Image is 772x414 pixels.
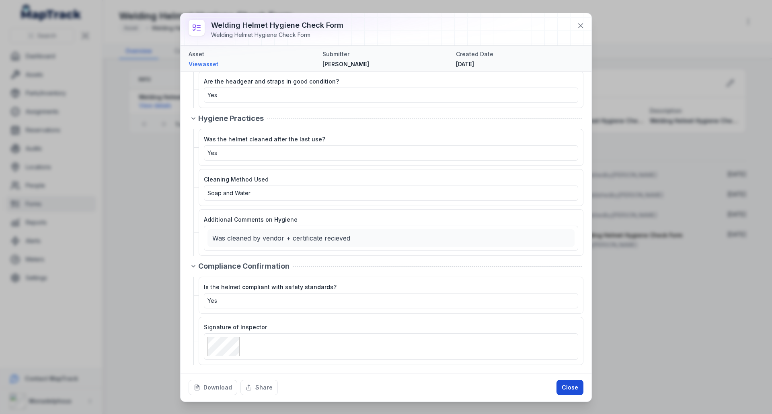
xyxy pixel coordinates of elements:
span: Submitter [322,51,349,57]
span: [PERSON_NAME] [322,61,369,67]
span: Asset [189,51,204,57]
button: Download [189,380,237,395]
h3: Welding Helmet Hygiene Check Form [211,20,343,31]
span: Additional Comments on Hygiene [204,216,298,223]
span: Created Date [456,51,493,57]
a: Viewasset [189,60,316,68]
span: [DATE] [456,61,474,67]
span: Yes [207,149,217,156]
p: Was cleaned by vendor + certificate recieved [212,232,570,244]
span: Was the helmet cleaned after the last use? [204,136,325,143]
time: 9/25/2025, 10:29:22 AM [456,61,474,67]
span: Yes [207,297,217,304]
button: Share [240,380,278,395]
span: Soap and Water [207,190,250,196]
span: Yes [207,92,217,98]
span: Cleaning Method Used [204,176,269,183]
span: Are the headgear and straps in good condition? [204,78,339,85]
div: Welding Helmet Hygiene Check Form [211,31,343,39]
span: Compliance Confirmation [198,261,289,272]
button: Close [556,380,583,395]
span: Is the helmet compliant with safety standards? [204,283,337,290]
span: Hygiene Practices [198,113,264,124]
span: Signature of Inspector [204,324,267,330]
